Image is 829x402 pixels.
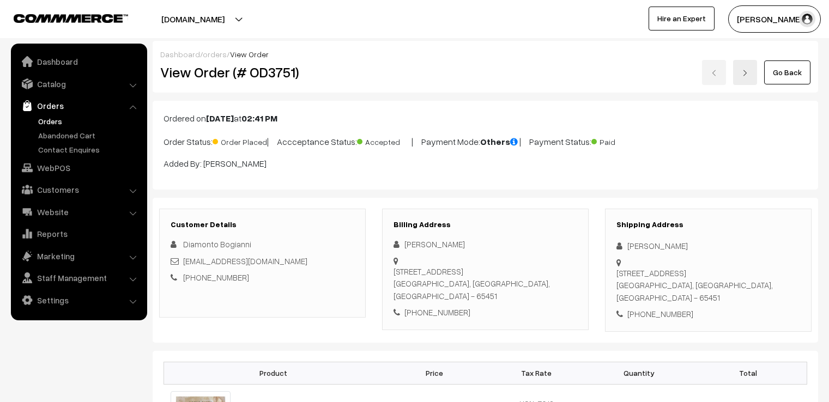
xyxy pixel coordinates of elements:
[764,60,810,84] a: Go Back
[616,308,800,320] div: [PHONE_NUMBER]
[14,180,143,199] a: Customers
[14,224,143,243] a: Reports
[35,115,143,127] a: Orders
[394,238,577,251] div: [PERSON_NAME]
[160,50,200,59] a: Dashboard
[14,202,143,222] a: Website
[14,74,143,94] a: Catalog
[183,272,249,282] a: [PHONE_NUMBER]
[203,50,227,59] a: orders
[690,362,807,384] th: Total
[160,64,366,81] h2: View Order (# OD3751)
[160,48,810,60] div: / /
[164,157,807,170] p: Added By: [PERSON_NAME]
[164,112,807,125] p: Ordered on at
[394,265,577,302] div: [STREET_ADDRESS] [GEOGRAPHIC_DATA], [GEOGRAPHIC_DATA], [GEOGRAPHIC_DATA] - 65451
[394,306,577,319] div: [PHONE_NUMBER]
[213,133,267,148] span: Order Placed
[230,50,269,59] span: View Order
[206,113,234,124] b: [DATE]
[357,133,412,148] span: Accepted
[616,267,800,304] div: [STREET_ADDRESS] [GEOGRAPHIC_DATA], [GEOGRAPHIC_DATA], [GEOGRAPHIC_DATA] - 65451
[171,220,354,229] h3: Customer Details
[728,5,821,33] button: [PERSON_NAME]
[616,220,800,229] h3: Shipping Address
[183,239,251,249] span: Diamonto Bogianni
[588,362,690,384] th: Quantity
[241,113,277,124] b: 02:41 PM
[616,240,800,252] div: [PERSON_NAME]
[14,96,143,115] a: Orders
[123,5,263,33] button: [DOMAIN_NAME]
[383,362,486,384] th: Price
[164,133,807,148] p: Order Status: | Accceptance Status: | Payment Mode: | Payment Status:
[14,268,143,288] a: Staff Management
[183,256,307,266] a: [EMAIL_ADDRESS][DOMAIN_NAME]
[14,158,143,178] a: WebPOS
[35,144,143,155] a: Contact Enquires
[14,52,143,71] a: Dashboard
[480,136,519,147] b: Others
[14,246,143,266] a: Marketing
[14,290,143,310] a: Settings
[394,220,577,229] h3: Billing Address
[649,7,715,31] a: Hire an Expert
[485,362,588,384] th: Tax Rate
[799,11,815,27] img: user
[14,14,128,22] img: COMMMERCE
[35,130,143,141] a: Abandoned Cart
[164,362,383,384] th: Product
[591,133,646,148] span: Paid
[14,11,109,24] a: COMMMERCE
[742,70,748,76] img: right-arrow.png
